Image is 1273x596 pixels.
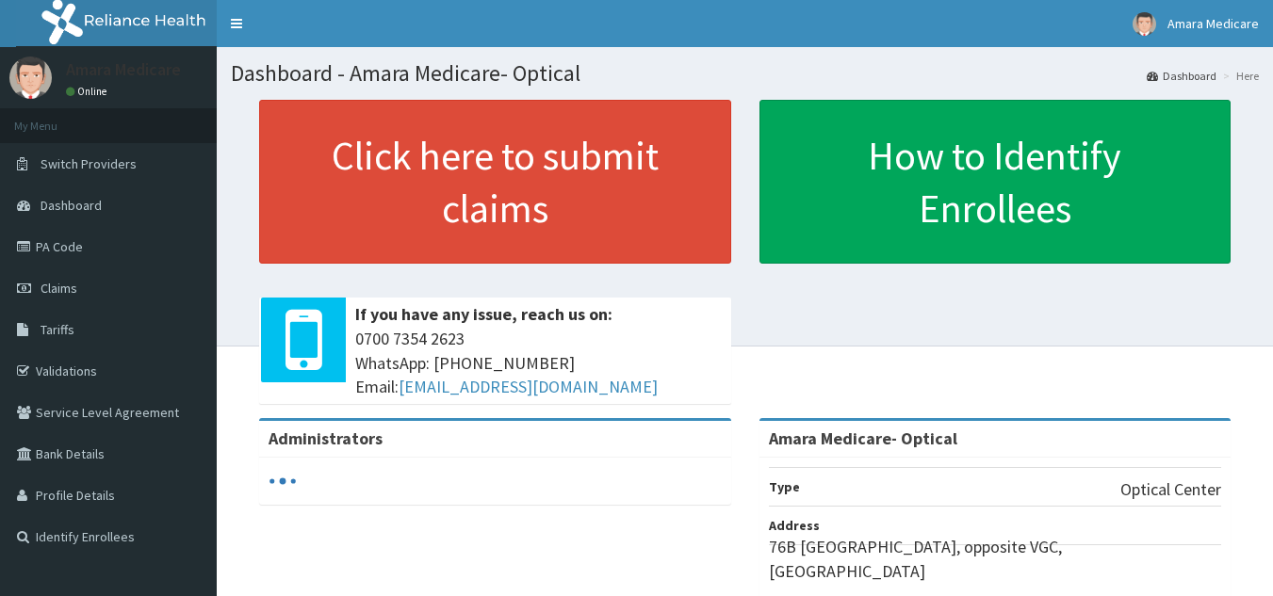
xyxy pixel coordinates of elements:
[41,155,137,172] span: Switch Providers
[66,61,181,78] p: Amara Medicare
[769,517,820,534] b: Address
[41,280,77,297] span: Claims
[769,478,800,495] b: Type
[269,467,297,495] svg: audio-loading
[41,197,102,214] span: Dashboard
[9,56,52,99] img: User Image
[269,427,383,449] b: Administrators
[1133,12,1156,36] img: User Image
[231,61,1259,86] h1: Dashboard - Amara Medicare- Optical
[399,376,658,397] a: [EMAIL_ADDRESS][DOMAIN_NAME]
[1218,68,1259,84] li: Here
[41,321,74,338] span: Tariffs
[355,303,612,325] b: If you have any issue, reach us on:
[1167,15,1259,32] span: Amara Medicare
[355,327,722,399] span: 0700 7354 2623 WhatsApp: [PHONE_NUMBER] Email:
[259,100,731,264] a: Click here to submit claims
[759,100,1232,264] a: How to Identify Enrollees
[66,85,111,98] a: Online
[1147,68,1216,84] a: Dashboard
[1120,477,1221,502] p: Optical Center
[769,427,957,449] strong: Amara Medicare- Optical
[769,535,1222,583] p: 76B [GEOGRAPHIC_DATA], opposite VGC, [GEOGRAPHIC_DATA]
